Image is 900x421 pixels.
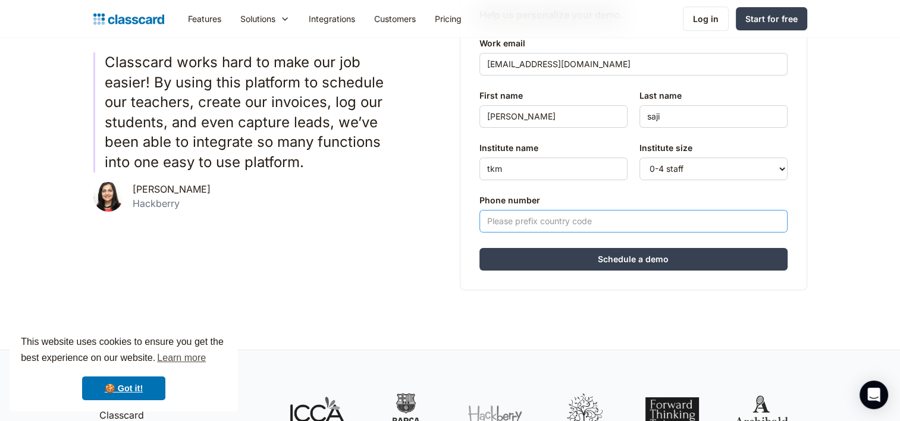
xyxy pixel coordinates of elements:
[178,5,231,32] a: Features
[479,36,788,51] label: Work email
[693,12,719,25] div: Log in
[479,32,788,271] form: Contact Form
[365,5,425,32] a: Customers
[745,12,798,25] div: Start for free
[299,5,365,32] a: Integrations
[479,53,788,76] input: eg. tony@starkindustries.com
[93,11,164,27] a: home
[231,5,299,32] div: Solutions
[105,52,403,172] p: Classcard works hard to make our job easier! By using this platform to schedule our teachers, cre...
[240,12,275,25] div: Solutions
[639,89,788,103] label: Last name
[133,198,211,209] div: Hackberry
[82,376,165,400] a: dismiss cookie message
[639,141,788,155] label: Institute size
[860,381,888,409] div: Open Intercom Messenger
[683,7,729,31] a: Log in
[21,335,227,367] span: This website uses cookies to ensure you get the best experience on our website.
[479,89,628,103] label: First name
[479,210,788,233] input: Please prefix country code
[133,184,211,195] div: [PERSON_NAME]
[10,323,238,411] div: cookieconsent
[479,158,628,180] input: eg. Stark Industries
[479,193,788,208] label: Phone number
[736,7,807,30] a: Start for free
[479,248,788,271] input: Schedule a demo
[479,141,628,155] label: Institute name
[155,349,208,367] a: learn more about cookies
[639,105,788,128] input: eg. Stark
[425,5,471,32] a: Pricing
[479,105,628,128] input: eg. Tony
